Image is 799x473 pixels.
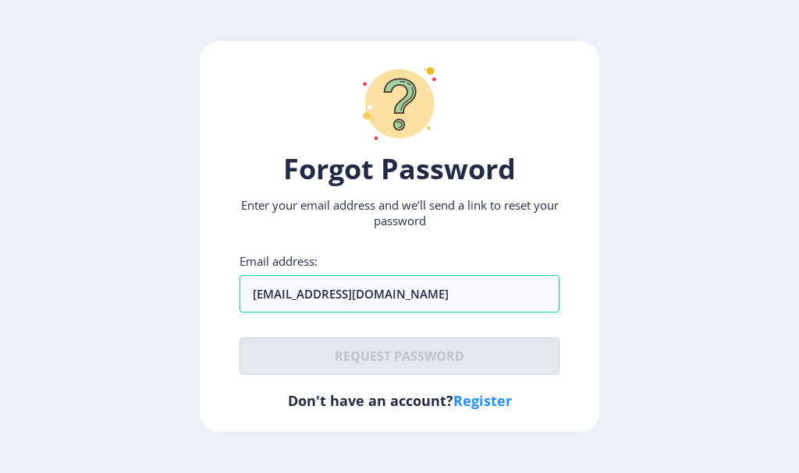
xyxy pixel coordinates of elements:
h1: Forgot Password [240,150,559,188]
input: Email address [240,275,559,312]
h6: Don't have an account? [240,391,559,410]
p: Enter your email address and we’ll send a link to reset your password [240,197,559,228]
a: Register [453,391,512,410]
button: Request password [240,337,559,375]
label: Email address: [240,253,318,269]
img: question-mark [353,57,446,150]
